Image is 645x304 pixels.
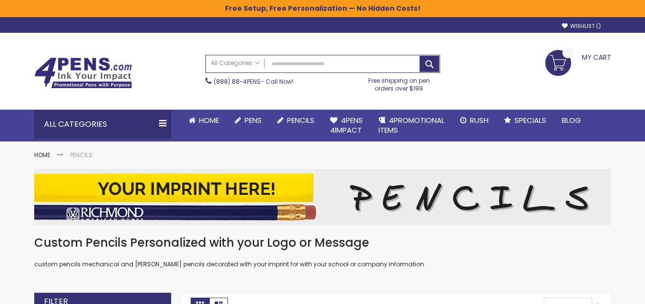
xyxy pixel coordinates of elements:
[330,115,363,135] span: 4Pens 4impact
[227,110,269,131] a: Pens
[562,23,601,30] a: Wishlist
[287,115,314,125] span: Pencils
[34,151,50,159] a: Home
[34,235,611,269] div: custom pencils mechanical and [PERSON_NAME] pencils decorated with your imprint for with your sch...
[378,115,445,135] span: 4PROMOTIONAL ITEMS
[206,55,265,71] a: All Categories
[269,110,322,131] a: Pencils
[211,59,260,67] span: All Categories
[34,169,611,225] img: Pencils
[514,115,546,125] span: Specials
[214,77,261,86] a: (888) 88-4PENS
[554,110,589,131] a: Blog
[70,151,92,159] strong: Pencils
[199,115,219,125] span: Home
[34,57,132,89] img: 4Pens Custom Pens and Promotional Products
[562,115,581,125] span: Blog
[470,115,489,125] span: Rush
[34,235,611,251] h1: Custom Pencils Personalized with your Logo or Message
[358,73,440,93] div: Free shipping on pen orders over $199
[34,110,171,139] div: All Categories
[181,110,227,131] a: Home
[371,110,452,141] a: 4PROMOTIONALITEMS
[322,110,371,141] a: 4Pens4impact
[452,110,496,131] a: Rush
[245,115,262,125] span: Pens
[496,110,554,131] a: Specials
[214,77,293,86] span: - Call Now!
